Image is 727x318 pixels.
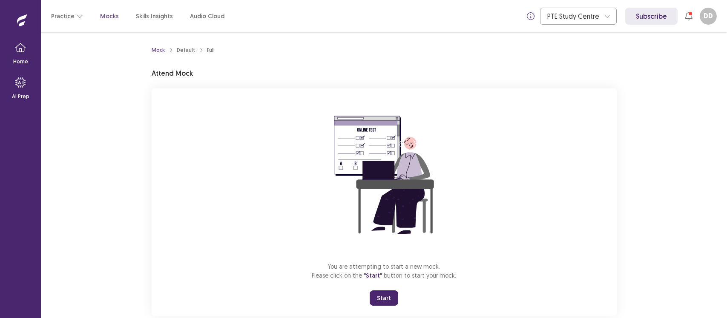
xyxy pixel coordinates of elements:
button: Practice [51,9,83,24]
a: Audio Cloud [190,12,224,21]
div: Full [207,46,215,54]
p: AI Prep [12,93,29,100]
div: PTE Study Centre [547,8,600,24]
img: attend-mock [307,99,461,252]
button: DD [700,8,717,25]
a: Skills Insights [136,12,173,21]
span: "Start" [364,272,382,279]
a: Mock [152,46,165,54]
p: Attend Mock [152,68,193,78]
p: You are attempting to start a new mock. Please click on the button to start your mock. [312,262,456,280]
a: Subscribe [625,8,678,25]
button: info [523,9,538,24]
button: Start [370,290,398,306]
p: Home [13,58,28,65]
div: Default [177,46,195,54]
a: Mocks [100,12,119,21]
nav: breadcrumb [152,46,215,54]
